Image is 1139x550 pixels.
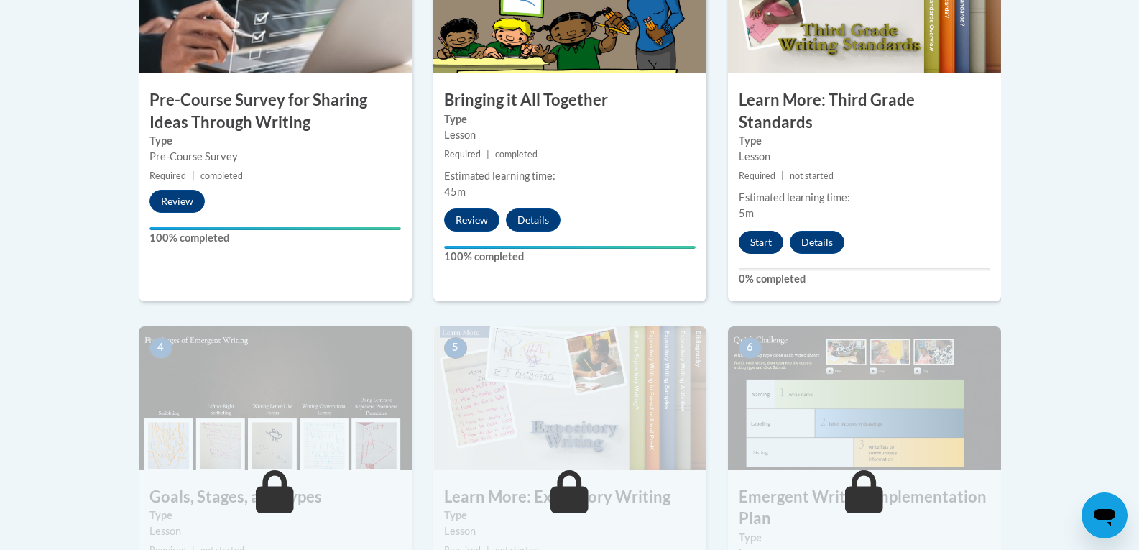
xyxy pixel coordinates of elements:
[728,89,1001,134] h3: Learn More: Third Grade Standards
[444,168,696,184] div: Estimated learning time:
[433,486,706,508] h3: Learn More: Expository Writing
[739,207,754,219] span: 5m
[444,127,696,143] div: Lesson
[433,89,706,111] h3: Bringing it All Together
[790,231,844,254] button: Details
[728,326,1001,470] img: Course Image
[139,486,412,508] h3: Goals, Stages, and Types
[728,486,1001,531] h3: Emergent Writing Implementation Plan
[444,149,481,160] span: Required
[139,326,412,470] img: Course Image
[149,230,401,246] label: 100% completed
[739,231,783,254] button: Start
[444,185,466,198] span: 45m
[790,170,834,181] span: not started
[444,246,696,249] div: Your progress
[192,170,195,181] span: |
[444,337,467,359] span: 5
[1082,492,1128,538] iframe: Button to launch messaging window
[739,170,775,181] span: Required
[487,149,489,160] span: |
[506,208,561,232] button: Details
[149,190,205,213] button: Review
[739,271,990,287] label: 0% completed
[149,149,401,165] div: Pre-Course Survey
[139,89,412,134] h3: Pre-Course Survey for Sharing Ideas Through Writing
[200,170,243,181] span: completed
[149,523,401,539] div: Lesson
[433,326,706,470] img: Course Image
[149,227,401,230] div: Your progress
[444,111,696,127] label: Type
[495,149,538,160] span: completed
[739,149,990,165] div: Lesson
[149,508,401,523] label: Type
[444,523,696,539] div: Lesson
[149,337,172,359] span: 4
[444,249,696,265] label: 100% completed
[739,530,990,546] label: Type
[444,508,696,523] label: Type
[444,208,499,232] button: Review
[149,133,401,149] label: Type
[149,170,186,181] span: Required
[781,170,784,181] span: |
[739,133,990,149] label: Type
[739,190,990,206] div: Estimated learning time:
[739,337,762,359] span: 6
